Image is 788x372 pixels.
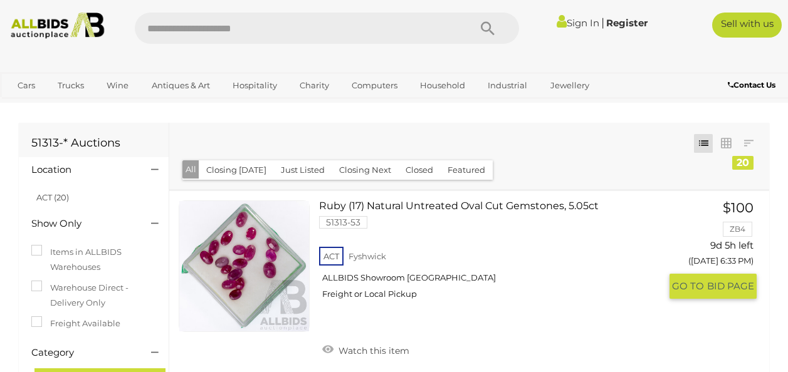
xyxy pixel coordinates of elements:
[31,137,156,150] h1: 51313-* Auctions
[707,280,754,292] span: BID PAGE
[182,160,199,178] button: All
[224,75,285,96] a: Hospitality
[31,165,132,175] h4: Location
[670,274,757,299] button: GO TOBID PAGE
[456,13,519,44] button: Search
[50,75,92,96] a: Trucks
[31,219,132,229] h4: Show Only
[319,340,412,359] a: Watch this item
[672,280,707,292] span: GO TO
[9,96,50,116] a: Office
[335,345,409,356] span: Watch this item
[199,160,274,180] button: Closing [DATE]
[332,160,399,180] button: Closing Next
[542,75,597,96] a: Jewellery
[732,156,754,170] div: 20
[723,200,754,215] span: $100
[328,200,659,309] a: Ruby (17) Natural Untreated Oval Cut Gemstones, 5.05ct 51313-53 ACT Fyshwick ALLBIDS Showroom [GE...
[6,13,110,39] img: Allbids.com.au
[728,80,775,90] b: Contact Us
[606,17,648,29] a: Register
[557,17,599,29] a: Sign In
[679,200,757,300] a: $100 ZB4 9d 5h left ([DATE] 6:33 PM) GO TOBID PAGE
[292,75,337,96] a: Charity
[104,96,209,116] a: [GEOGRAPHIC_DATA]
[273,160,332,180] button: Just Listed
[31,245,156,274] label: Items in ALLBIDS Warehouses
[728,78,779,92] a: Contact Us
[56,96,98,116] a: Sports
[398,160,441,180] button: Closed
[440,160,493,180] button: Featured
[412,75,473,96] a: Household
[31,348,132,358] h4: Category
[144,75,218,96] a: Antiques & Art
[480,75,535,96] a: Industrial
[601,16,604,29] span: |
[712,13,782,38] a: Sell with us
[36,192,69,202] a: ACT (20)
[31,316,120,331] label: Freight Available
[98,75,137,96] a: Wine
[9,75,43,96] a: Cars
[344,75,406,96] a: Computers
[31,281,156,310] label: Warehouse Direct - Delivery Only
